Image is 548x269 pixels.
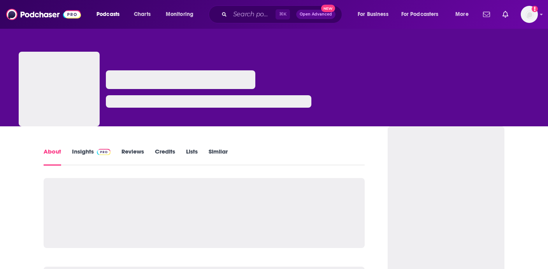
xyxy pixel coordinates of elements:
[499,8,511,21] a: Show notifications dropdown
[450,8,478,21] button: open menu
[134,9,151,20] span: Charts
[160,8,204,21] button: open menu
[455,9,469,20] span: More
[321,5,335,12] span: New
[91,8,130,21] button: open menu
[300,12,332,16] span: Open Advanced
[521,6,538,23] button: Show profile menu
[230,8,276,21] input: Search podcasts, credits, & more...
[352,8,398,21] button: open menu
[521,6,538,23] span: Logged in as antonettefrontgate
[480,8,493,21] a: Show notifications dropdown
[6,7,81,22] img: Podchaser - Follow, Share and Rate Podcasts
[532,6,538,12] svg: Add a profile image
[396,8,450,21] button: open menu
[358,9,388,20] span: For Business
[276,9,290,19] span: ⌘ K
[155,148,175,166] a: Credits
[44,148,61,166] a: About
[166,9,193,20] span: Monitoring
[521,6,538,23] img: User Profile
[209,148,228,166] a: Similar
[121,148,144,166] a: Reviews
[216,5,350,23] div: Search podcasts, credits, & more...
[129,8,155,21] a: Charts
[97,9,119,20] span: Podcasts
[401,9,439,20] span: For Podcasters
[296,10,335,19] button: Open AdvancedNew
[72,148,111,166] a: InsightsPodchaser Pro
[97,149,111,155] img: Podchaser Pro
[186,148,198,166] a: Lists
